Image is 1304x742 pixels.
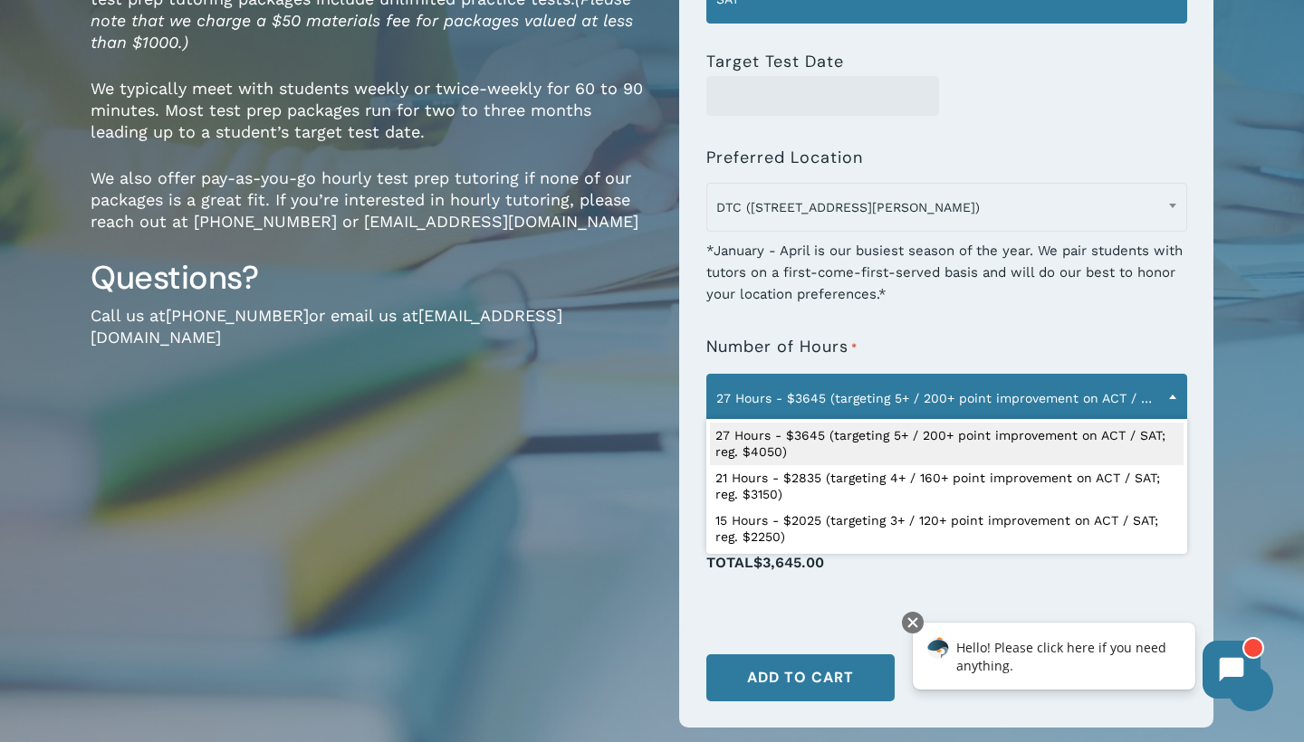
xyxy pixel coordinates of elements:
[707,379,1186,417] span: 27 Hours - $3645 (targeting 5+ / 200+ point improvement on ACT / SAT; reg. $4050)
[706,338,858,357] label: Number of Hours
[710,423,1184,465] li: 27 Hours - $3645 (targeting 5+ / 200+ point improvement on ACT / SAT; reg. $4050)
[91,257,652,299] h3: Questions?
[91,305,652,373] p: Call us at or email us at
[706,374,1187,423] span: 27 Hours - $3645 (targeting 5+ / 200+ point improvement on ACT / SAT; reg. $4050)
[710,465,1184,508] li: 21 Hours - $2835 (targeting 4+ / 160+ point improvement on ACT / SAT; reg. $3150)
[706,148,863,166] label: Preferred Location
[91,167,652,257] p: We also offer pay-as-you-go hourly test prep tutoring if none of our packages is a great fit. If ...
[753,554,824,571] span: $3,645.00
[706,228,1187,305] div: *January - April is our busiest season of the year. We pair students with tutors on a first-come-...
[707,188,1186,226] span: DTC (7950 E. Prentice Ave.)
[894,608,1279,717] iframe: Chatbot
[91,78,652,167] p: We typically meet with students weekly or twice-weekly for 60 to 90 minutes. Most test prep packa...
[706,654,895,701] button: Add to cart
[706,549,1187,595] p: Total
[706,52,844,71] label: Target Test Date
[710,508,1184,550] li: 15 Hours - $2025 (targeting 3+ / 120+ point improvement on ACT / SAT; reg. $2250)
[706,183,1187,232] span: DTC (7950 E. Prentice Ave.)
[166,306,309,325] a: [PHONE_NUMBER]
